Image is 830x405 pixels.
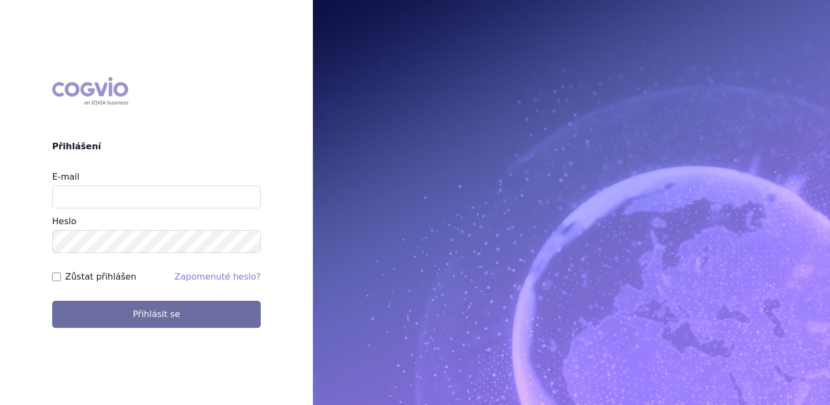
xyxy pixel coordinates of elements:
label: Heslo [52,216,76,226]
a: Zapomenuté heslo? [174,271,261,282]
h2: Přihlášení [52,140,261,153]
label: Zůstat přihlášen [65,270,136,283]
label: E-mail [52,172,79,182]
div: COGVIO [52,77,128,105]
button: Přihlásit se [52,301,261,328]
